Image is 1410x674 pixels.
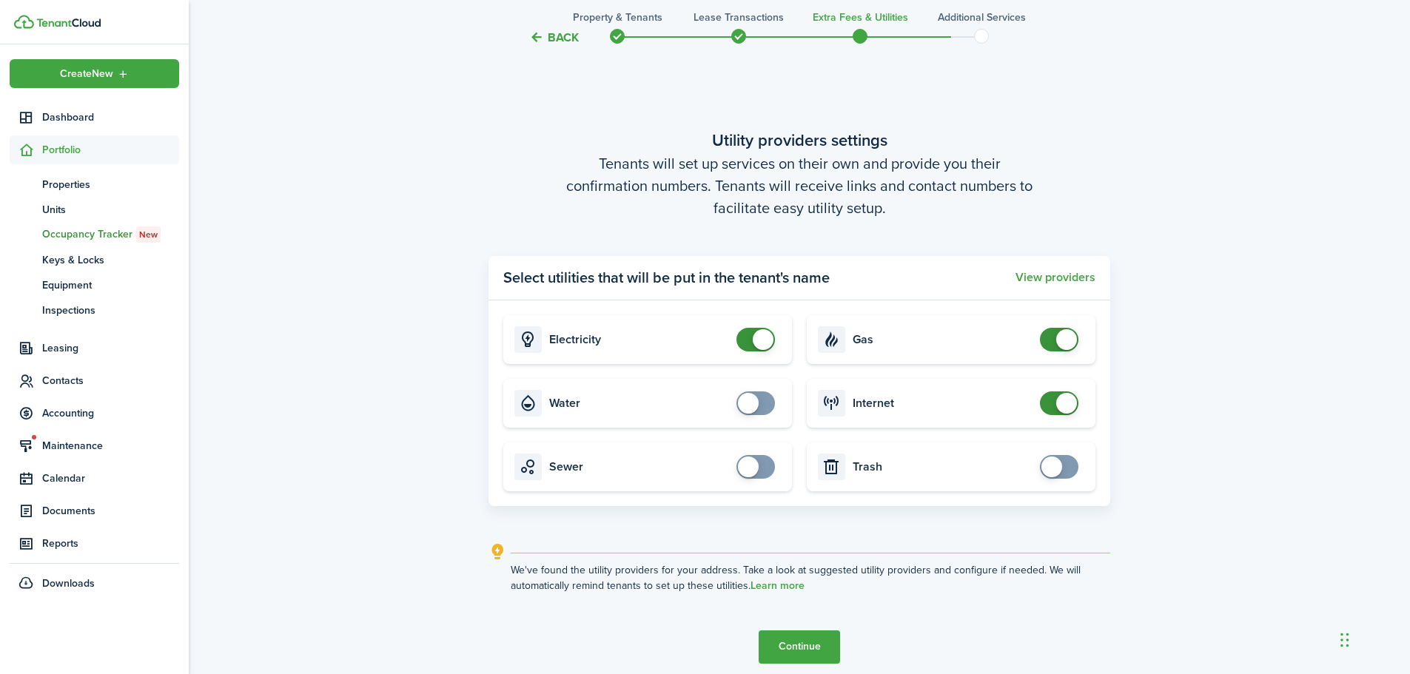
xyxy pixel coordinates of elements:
span: Units [42,202,179,218]
a: Dashboard [10,103,179,132]
span: New [139,228,158,241]
h3: Property & Tenants [573,10,662,25]
h3: Additional Services [938,10,1026,25]
card-title: Internet [853,397,1033,410]
span: Equipment [42,277,179,293]
a: Units [10,197,179,222]
a: Properties [10,172,179,197]
span: Calendar [42,471,179,486]
wizard-step-header-description: Tenants will set up services on their own and provide you their confirmation numbers. Tenants wil... [489,152,1110,219]
a: Keys & Locks [10,247,179,272]
card-title: Trash [853,460,1033,474]
span: Inspections [42,303,179,318]
h3: Lease Transactions [694,10,784,25]
button: Open menu [10,59,179,88]
span: Properties [42,177,179,192]
button: Continue [759,630,840,664]
img: TenantCloud [14,15,34,29]
card-title: Gas [853,333,1033,346]
h3: Extra fees & Utilities [813,10,908,25]
img: TenantCloud [36,18,101,27]
a: Equipment [10,272,179,297]
a: Learn more [751,580,805,592]
iframe: Chat Widget [1336,603,1410,674]
span: Dashboard [42,109,179,125]
div: Drag [1340,618,1349,662]
button: View providers [1015,271,1095,284]
span: Contacts [42,373,179,388]
panel-main-title: Select utilities that will be put in the tenant's name [503,266,830,289]
i: outline [489,543,507,561]
card-title: Sewer [549,460,729,474]
button: Back [529,30,579,45]
span: Leasing [42,340,179,356]
span: Accounting [42,405,179,421]
span: Downloads [42,576,95,591]
card-title: Electricity [549,333,729,346]
span: Occupancy Tracker [42,226,179,243]
a: Occupancy TrackerNew [10,222,179,247]
a: Inspections [10,297,179,323]
wizard-step-header-title: Utility providers settings [489,128,1110,152]
a: Reports [10,529,179,558]
span: Documents [42,503,179,519]
span: Portfolio [42,142,179,158]
span: Create New [60,69,113,79]
span: Reports [42,536,179,551]
span: Keys & Locks [42,252,179,268]
card-title: Water [549,397,729,410]
span: Maintenance [42,438,179,454]
explanation-description: We've found the utility providers for your address. Take a look at suggested utility providers an... [511,562,1110,593]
